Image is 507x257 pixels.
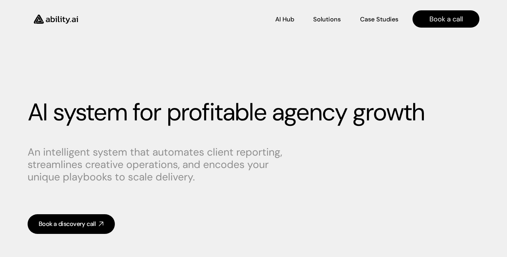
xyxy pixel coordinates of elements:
[275,13,294,25] a: AI Hub
[429,14,463,24] p: Book a call
[28,214,115,234] a: Book a discovery call
[360,15,398,24] p: Case Studies
[313,15,341,24] p: Solutions
[313,13,341,25] a: Solutions
[360,13,399,25] a: Case Studies
[88,10,479,28] nav: Main navigation
[39,220,96,228] div: Book a discovery call
[275,15,294,24] p: AI Hub
[46,65,94,72] h3: Ready-to-use in Slack
[28,98,479,127] h1: AI system for profitable agency growth
[412,10,479,28] a: Book a call
[28,146,290,183] p: An intelligent system that automates client reporting, streamlines creative operations, and encod...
